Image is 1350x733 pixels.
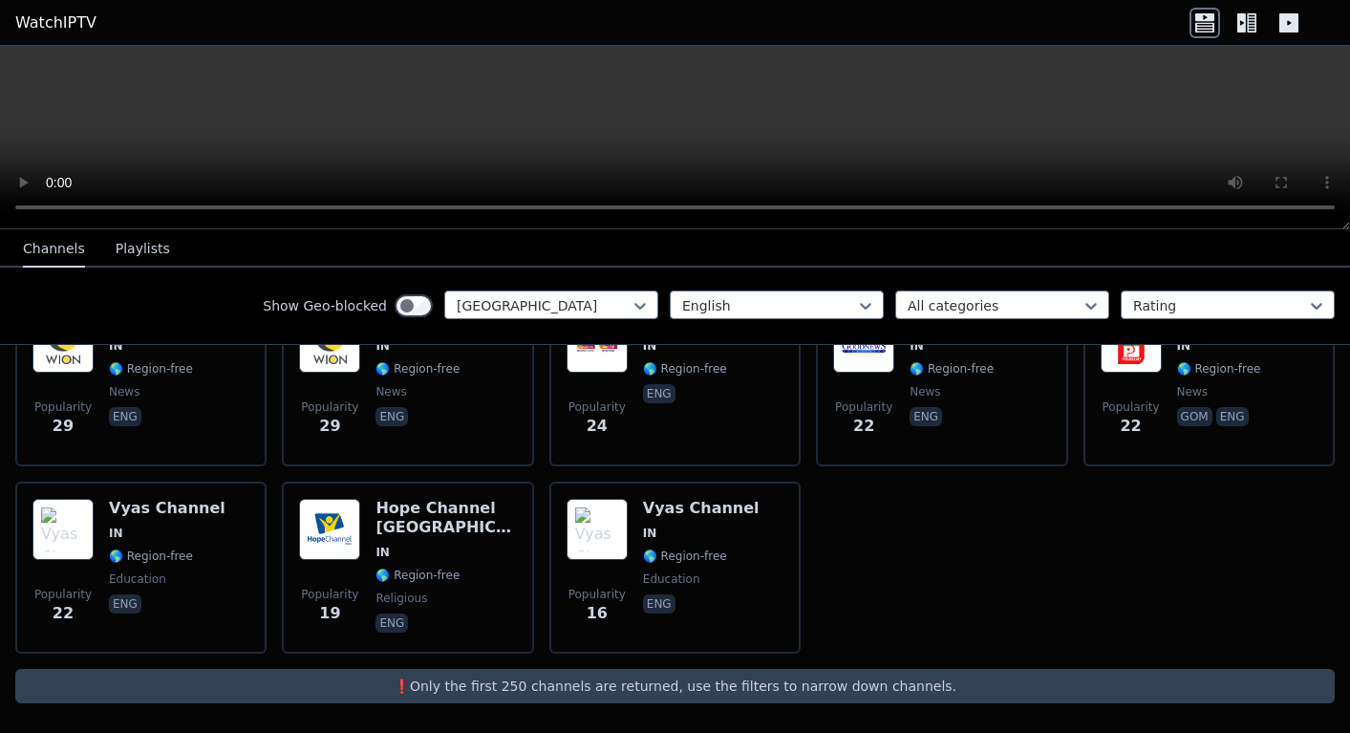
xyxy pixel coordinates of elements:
span: Popularity [34,587,92,602]
span: 🌎 Region-free [1177,361,1261,377]
h6: Hope Channel [GEOGRAPHIC_DATA] [375,499,516,537]
span: news [109,384,139,399]
span: Popularity [835,399,892,415]
span: news [910,384,940,399]
p: eng [910,407,942,426]
span: 🌎 Region-free [375,361,460,377]
button: Channels [23,231,85,268]
span: Popularity [568,399,626,415]
span: news [1177,384,1208,399]
a: WatchIPTV [15,11,96,34]
p: eng [643,594,675,614]
span: Popularity [34,399,92,415]
p: eng [375,614,408,633]
span: IN [643,338,657,354]
p: ❗️Only the first 250 channels are returned, use the filters to narrow down channels. [23,677,1327,696]
span: 🌎 Region-free [643,361,727,377]
p: eng [643,384,675,403]
span: IN [109,338,123,354]
label: Show Geo-blocked [263,296,387,315]
h6: Vyas Channel [643,499,760,518]
h6: Vyas Channel [109,499,225,518]
span: 22 [53,602,74,625]
span: 29 [53,415,74,438]
span: education [109,571,166,587]
img: Hope Channel India [299,499,360,560]
button: Playlists [116,231,170,268]
span: 29 [319,415,340,438]
span: 24 [587,415,608,438]
span: 16 [587,602,608,625]
span: 🌎 Region-free [375,568,460,583]
span: IN [375,545,390,560]
p: gom [1177,407,1212,426]
img: Vyas Channel [567,499,628,560]
span: IN [643,526,657,541]
span: 22 [853,415,874,438]
p: eng [375,407,408,426]
span: 22 [1120,415,1141,438]
span: IN [109,526,123,541]
p: eng [1216,407,1249,426]
span: IN [1177,338,1191,354]
img: Vyas Channel [32,499,94,560]
span: news [375,384,406,399]
span: 🌎 Region-free [910,361,994,377]
span: 🌎 Region-free [109,361,193,377]
span: 🌎 Region-free [109,549,193,564]
span: IN [910,338,924,354]
span: IN [375,338,390,354]
span: education [643,571,700,587]
span: 🌎 Region-free [643,549,727,564]
span: Popularity [301,399,358,415]
span: 19 [319,602,340,625]
p: eng [109,407,141,426]
p: eng [109,594,141,614]
span: Popularity [301,587,358,602]
span: Popularity [1103,399,1160,415]
span: religious [375,591,427,606]
span: Popularity [568,587,626,602]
